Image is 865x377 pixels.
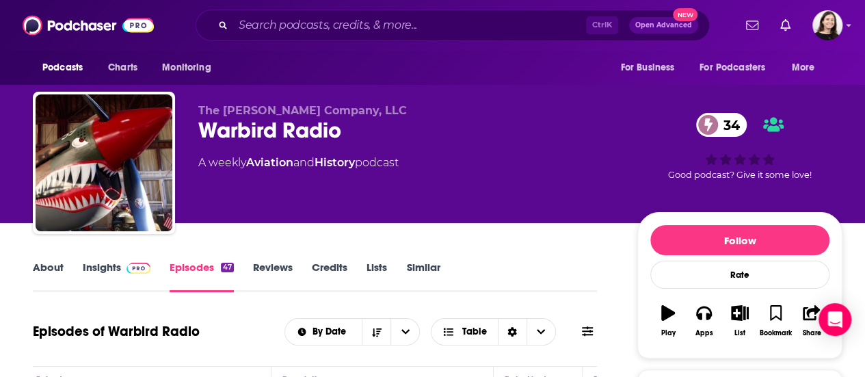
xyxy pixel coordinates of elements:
img: Podchaser Pro [127,263,150,274]
span: By Date [312,327,351,337]
div: A weekly podcast [198,155,399,171]
button: open menu [390,319,419,345]
a: Aviation [246,156,293,169]
span: and [293,156,315,169]
a: Show notifications dropdown [741,14,764,37]
a: Charts [99,55,146,81]
span: Open Advanced [635,22,692,29]
a: Show notifications dropdown [775,14,796,37]
span: Ctrl K [586,16,618,34]
span: Podcasts [42,58,83,77]
span: The [PERSON_NAME] Company, LLC [198,104,407,117]
h2: Choose List sort [284,318,421,346]
span: New [673,8,697,21]
span: Logged in as lucynalen [812,10,842,40]
a: 34 [696,113,747,137]
button: Open AdvancedNew [629,17,698,34]
button: List [722,296,758,346]
button: open menu [691,55,785,81]
button: Choose View [431,318,556,346]
h1: Episodes of Warbird Radio [33,323,200,340]
div: 34Good podcast? Give it some love! [637,104,842,189]
div: Apps [695,329,713,337]
a: About [33,261,64,292]
button: open menu [33,55,101,81]
div: Rate [650,261,829,289]
button: Show profile menu [812,10,842,40]
a: InsightsPodchaser Pro [83,261,150,292]
img: Warbird Radio [36,94,172,231]
a: Similar [406,261,440,292]
span: More [792,58,815,77]
button: Apps [686,296,721,346]
button: open menu [782,55,832,81]
span: 34 [710,113,747,137]
span: For Business [620,58,674,77]
button: open menu [152,55,228,81]
div: Share [802,329,821,337]
button: Follow [650,225,829,255]
button: Share [794,296,829,346]
a: Episodes47 [170,261,234,292]
button: Sort Direction [362,319,390,345]
img: User Profile [812,10,842,40]
a: Lists [367,261,387,292]
div: List [734,329,745,337]
span: Charts [108,58,137,77]
a: History [315,156,355,169]
div: 47 [221,263,234,272]
button: Bookmark [758,296,793,346]
div: Bookmark [760,329,792,337]
div: Search podcasts, credits, & more... [196,10,710,41]
button: open menu [285,327,362,337]
img: Podchaser - Follow, Share and Rate Podcasts [23,12,154,38]
span: Good podcast? Give it some love! [668,170,812,180]
span: Table [462,327,487,337]
button: Play [650,296,686,346]
span: Monitoring [162,58,211,77]
div: Play [661,329,676,337]
div: Open Intercom Messenger [819,303,851,336]
button: open menu [611,55,691,81]
input: Search podcasts, credits, & more... [233,14,586,36]
div: Sort Direction [498,319,527,345]
a: Reviews [253,261,293,292]
a: Credits [312,261,347,292]
span: For Podcasters [700,58,765,77]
